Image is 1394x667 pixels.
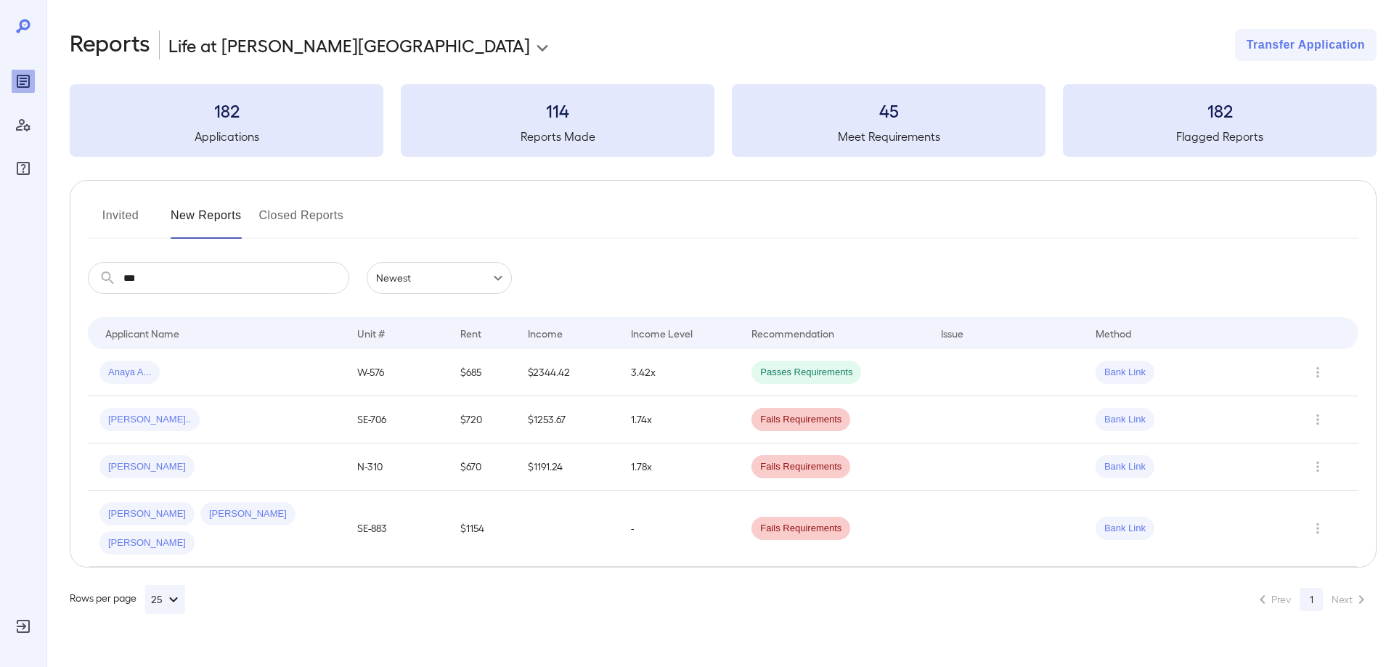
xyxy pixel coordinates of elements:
button: Invited [88,204,153,239]
td: W-576 [346,349,449,396]
button: Row Actions [1306,408,1329,431]
h3: 45 [732,99,1045,122]
td: SE-706 [346,396,449,443]
span: Fails Requirements [751,522,850,536]
h5: Meet Requirements [732,128,1045,145]
td: $720 [449,396,515,443]
button: Row Actions [1306,361,1329,384]
div: Manage Users [12,113,35,136]
div: Method [1096,324,1131,342]
td: 1.74x [619,396,740,443]
span: Bank Link [1096,460,1154,474]
div: Recommendation [751,324,834,342]
span: Fails Requirements [751,413,850,427]
div: Reports [12,70,35,93]
div: Log Out [12,615,35,638]
td: $2344.42 [516,349,619,396]
span: Anaya A... [99,366,160,380]
span: Bank Link [1096,413,1154,427]
p: Life at [PERSON_NAME][GEOGRAPHIC_DATA] [168,33,530,57]
h3: 182 [70,99,383,122]
h5: Applications [70,128,383,145]
td: $1154 [449,491,515,567]
button: Transfer Application [1235,29,1377,61]
div: Applicant Name [105,324,179,342]
td: SE-883 [346,491,449,567]
span: Passes Requirements [751,366,861,380]
td: N-310 [346,443,449,491]
span: [PERSON_NAME] [99,460,195,474]
span: [PERSON_NAME] [99,507,195,521]
div: Income Level [631,324,693,342]
td: 3.42x [619,349,740,396]
nav: pagination navigation [1247,588,1377,611]
span: [PERSON_NAME] [99,536,195,550]
button: Row Actions [1306,455,1329,478]
div: FAQ [12,157,35,180]
div: Newest [367,262,512,294]
span: Bank Link [1096,522,1154,536]
td: $685 [449,349,515,396]
span: Fails Requirements [751,460,850,474]
h5: Flagged Reports [1063,128,1377,145]
span: Bank Link [1096,366,1154,380]
button: New Reports [171,204,242,239]
h3: 182 [1063,99,1377,122]
td: - [619,491,740,567]
span: [PERSON_NAME].. [99,413,200,427]
td: $1191.24 [516,443,619,491]
div: Rows per page [70,585,185,614]
div: Unit # [357,324,385,342]
button: Row Actions [1306,517,1329,540]
h5: Reports Made [401,128,714,145]
button: page 1 [1300,588,1323,611]
td: $670 [449,443,515,491]
summary: 182Applications114Reports Made45Meet Requirements182Flagged Reports [70,84,1377,157]
div: Issue [941,324,964,342]
span: [PERSON_NAME] [200,507,295,521]
h3: 114 [401,99,714,122]
td: 1.78x [619,443,740,491]
button: Closed Reports [259,204,344,239]
div: Rent [460,324,484,342]
td: $1253.67 [516,396,619,443]
div: Income [528,324,563,342]
h2: Reports [70,29,150,61]
button: 25 [145,585,185,614]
